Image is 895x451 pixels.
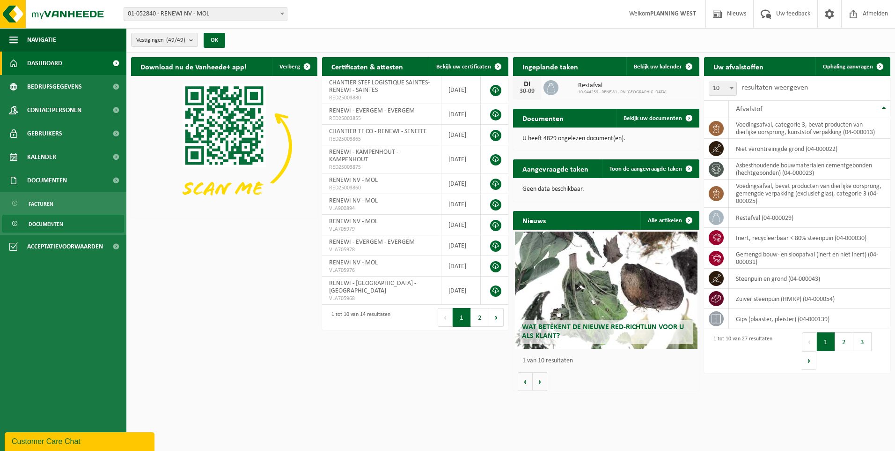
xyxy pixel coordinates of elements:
[729,159,890,180] td: asbesthoudende bouwmaterialen cementgebonden (hechtgebonden) (04-000023)
[729,180,890,208] td: voedingsafval, bevat producten van dierlijke oorsprong, gemengde verpakking (exclusief glas), cat...
[616,109,698,128] a: Bekijk uw documenten
[329,280,416,294] span: RENEWI - [GEOGRAPHIC_DATA] - [GEOGRAPHIC_DATA]
[27,235,103,258] span: Acceptatievoorwaarden
[329,259,378,266] span: RENEWI NV - MOL
[441,125,481,145] td: [DATE]
[650,10,696,17] strong: PLANNING WEST
[640,211,698,230] a: Alle artikelen
[5,430,156,451] iframe: chat widget
[835,332,853,351] button: 2
[518,372,533,391] button: Vorige
[329,128,427,135] span: CHANTIER TF CO - RENEWI - SENEFFE
[729,118,890,139] td: voedingsafval, categorie 3, bevat producten van dierlijke oorsprong, kunststof verpakking (04-000...
[124,8,287,21] span: 01-052840 - RENEWI NV - MOL
[704,57,773,75] h2: Uw afvalstoffen
[2,195,124,212] a: Facturen
[518,88,536,95] div: 30-09
[27,98,81,122] span: Contactpersonen
[329,267,434,274] span: VLA705976
[709,82,736,95] span: 10
[441,277,481,305] td: [DATE]
[626,57,698,76] a: Bekijk uw kalender
[29,215,63,233] span: Documenten
[489,308,504,327] button: Next
[131,76,317,216] img: Download de VHEPlus App
[329,94,434,102] span: RED25003880
[709,82,737,96] span: 10
[578,90,667,95] span: 10-944259 - RENEWI - RN [GEOGRAPHIC_DATA]
[27,28,56,52] span: Navigatie
[27,52,62,75] span: Dashboard
[522,358,695,364] p: 1 van 10 resultaten
[329,295,434,302] span: VLA705968
[27,75,82,98] span: Bedrijfsgegevens
[471,308,489,327] button: 2
[533,372,547,391] button: Volgende
[204,33,225,48] button: OK
[329,246,434,254] span: VLA705978
[709,331,772,371] div: 1 tot 10 van 27 resultaten
[441,104,481,125] td: [DATE]
[136,33,185,47] span: Vestigingen
[729,228,890,248] td: inert, recycleerbaar < 80% steenpuin (04-000030)
[436,64,491,70] span: Bekijk uw certificaten
[441,215,481,235] td: [DATE]
[441,173,481,194] td: [DATE]
[453,308,471,327] button: 1
[515,232,697,349] a: Wat betekent de nieuwe RED-richtlijn voor u als klant?
[27,169,67,192] span: Documenten
[513,159,598,178] h2: Aangevraagde taken
[522,186,690,193] p: Geen data beschikbaar.
[27,145,56,169] span: Kalender
[513,57,587,75] h2: Ingeplande taken
[329,164,434,171] span: RED25003875
[634,64,682,70] span: Bekijk uw kalender
[518,81,536,88] div: DI
[441,76,481,104] td: [DATE]
[131,33,198,47] button: Vestigingen(49/49)
[441,145,481,173] td: [DATE]
[522,323,684,340] span: Wat betekent de nieuwe RED-richtlijn voor u als klant?
[729,289,890,309] td: zuiver steenpuin (HMRP) (04-000054)
[729,248,890,269] td: gemengd bouw- en sloopafval (inert en niet inert) (04-000031)
[329,115,434,122] span: RED25003855
[279,64,300,70] span: Verberg
[602,159,698,178] a: Toon de aangevraagde taken
[729,309,890,329] td: gips (plaaster, pleister) (04-000139)
[802,332,817,351] button: Previous
[329,107,415,114] span: RENEWI - EVERGEM - EVERGEM
[729,208,890,228] td: restafval (04-000029)
[736,105,763,113] span: Afvalstof
[429,57,507,76] a: Bekijk uw certificaten
[441,256,481,277] td: [DATE]
[329,225,434,233] span: VLA705979
[2,215,124,233] a: Documenten
[802,351,816,370] button: Next
[166,37,185,43] count: (49/49)
[322,57,412,75] h2: Certificaten & attesten
[329,177,378,184] span: RENEWI NV - MOL
[741,84,808,91] label: resultaten weergeven
[131,57,256,75] h2: Download nu de Vanheede+ app!
[609,166,682,172] span: Toon de aangevraagde taken
[329,218,378,225] span: RENEWI NV - MOL
[441,194,481,215] td: [DATE]
[29,195,53,213] span: Facturen
[624,115,682,121] span: Bekijk uw documenten
[329,197,378,204] span: RENEWI NV - MOL
[522,135,690,142] p: U heeft 4829 ongelezen document(en).
[327,307,390,328] div: 1 tot 10 van 14 resultaten
[329,149,398,163] span: RENEWI - KAMPENHOUT - KAMPENHOUT
[853,332,872,351] button: 3
[329,184,434,192] span: RED25003860
[124,7,287,21] span: 01-052840 - RENEWI NV - MOL
[329,135,434,143] span: RED25003865
[329,205,434,212] span: VLA900894
[729,269,890,289] td: steenpuin en grond (04-000043)
[441,235,481,256] td: [DATE]
[578,82,667,90] span: Restafval
[817,332,835,351] button: 1
[438,308,453,327] button: Previous
[729,139,890,159] td: niet verontreinigde grond (04-000022)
